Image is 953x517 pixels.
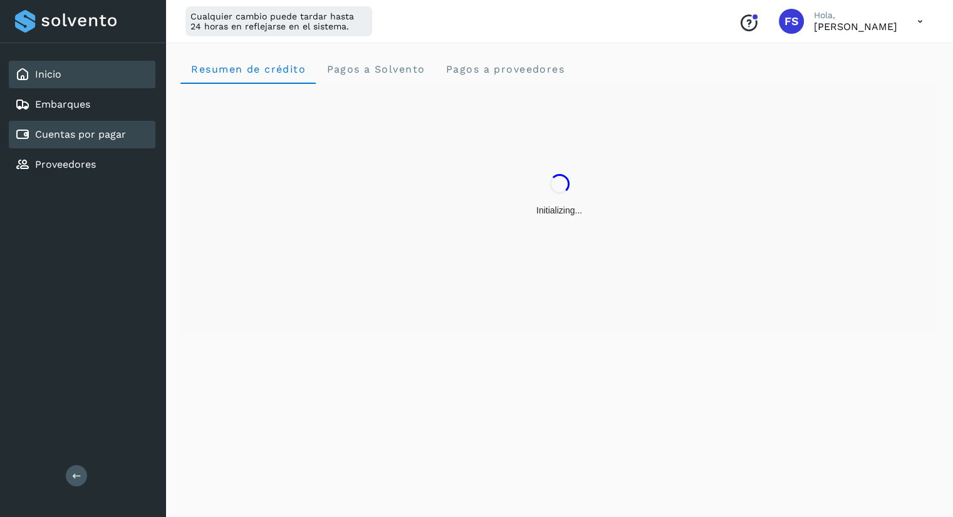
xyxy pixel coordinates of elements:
[9,151,155,178] div: Proveedores
[35,98,90,110] a: Embarques
[814,21,897,33] p: Fernanda Sánchez
[9,61,155,88] div: Inicio
[9,121,155,148] div: Cuentas por pagar
[185,6,372,36] div: Cualquier cambio puede tardar hasta 24 horas en reflejarse en el sistema.
[9,91,155,118] div: Embarques
[35,68,61,80] a: Inicio
[814,10,897,21] p: Hola,
[326,63,425,75] span: Pagos a Solvento
[445,63,565,75] span: Pagos a proveedores
[35,158,96,170] a: Proveedores
[190,63,306,75] span: Resumen de crédito
[35,128,126,140] a: Cuentas por pagar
